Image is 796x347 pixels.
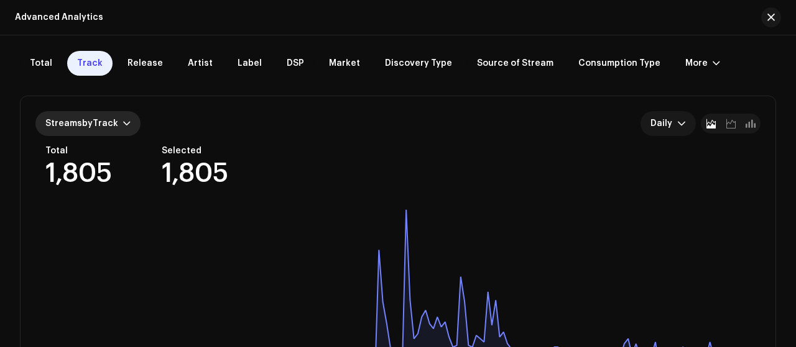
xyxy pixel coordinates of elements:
[238,58,262,68] span: Label
[329,58,360,68] span: Market
[685,58,708,68] div: More
[162,146,228,156] div: Selected
[188,58,213,68] span: Artist
[578,58,660,68] span: Consumption Type
[677,111,686,136] div: dropdown trigger
[477,58,553,68] span: Source of Stream
[650,111,677,136] span: Daily
[385,58,452,68] span: Discovery Type
[287,58,304,68] span: DSP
